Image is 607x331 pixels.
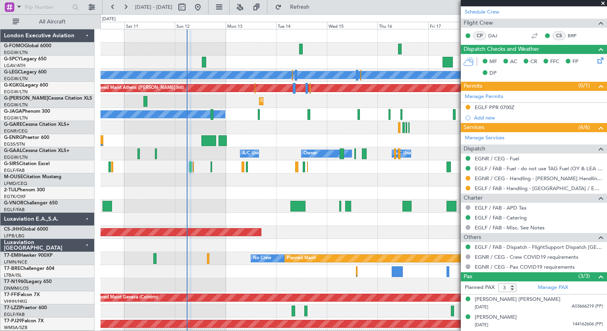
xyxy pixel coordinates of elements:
[4,76,28,82] a: EGGW/LTN
[465,8,499,16] a: Schedule Crew
[4,188,17,192] span: 2-TIJL
[4,128,28,134] a: EGNR/CEG
[4,227,48,232] a: CS-JHHGlobal 6000
[4,89,28,95] a: EGGW/LTN
[4,227,21,232] span: CS-JHH
[475,104,514,111] div: EGLF PPR 0700Z
[276,22,327,29] div: Tue 14
[538,284,568,292] a: Manage PAX
[4,96,92,101] a: G-[PERSON_NAME]Cessna Citation XLS
[550,58,559,66] span: FFC
[475,155,519,162] a: EGNR / CEG - Fuel
[475,244,603,250] a: EGLF / FAB - Dispatch - FlightSupport Dispatch [GEOGRAPHIC_DATA]
[283,4,317,10] span: Refresh
[4,175,62,179] a: M-OUSECitation Mustang
[475,264,575,270] a: EGNR / CEG - Pax COVID19 requirements
[4,135,49,140] a: G-ENRGPraetor 600
[4,319,22,323] span: T7-PJ29
[327,22,377,29] div: Wed 15
[4,167,25,173] a: EGLF/FAB
[475,224,545,231] a: EGLF / FAB - Misc. See Notes
[4,44,24,48] span: G-FOMO
[4,319,44,323] a: T7-PJ29Falcon 7X
[4,201,23,206] span: G-VNOR
[572,303,603,310] span: A03666219 (PP)
[261,95,392,107] div: Unplanned Maint [GEOGRAPHIC_DATA] ([GEOGRAPHIC_DATA])
[4,122,70,127] a: G-GARECessna Citation XLS+
[4,266,54,271] a: T7-BREChallenger 604
[4,279,26,284] span: T7-N1960
[4,201,58,206] a: G-VNORChallenger 650
[4,102,28,108] a: EGGW/LTN
[4,266,20,271] span: T7-BRE
[4,162,19,166] span: G-SIRS
[578,272,590,280] span: (3/3)
[464,123,484,132] span: Services
[4,109,22,114] span: G-JAGA
[4,63,25,69] a: LGAV/ATH
[4,272,22,278] a: LTBA/ISL
[21,19,84,25] span: All Aircraft
[4,135,23,140] span: G-ENRG
[572,321,603,328] span: 144162606 (PP)
[464,82,482,91] span: Permits
[242,148,275,160] div: A/C Unavailable
[4,109,50,114] a: G-JAGAPhenom 300
[464,19,493,28] span: Flight Crew
[464,194,483,203] span: Charter
[4,312,25,318] a: EGLF/FAB
[102,16,116,23] div: [DATE]
[175,22,225,29] div: Sun 12
[475,322,488,328] span: [DATE]
[578,123,590,131] span: (4/6)
[4,162,50,166] a: G-SIRSCitation Excel
[568,32,586,39] a: BRP
[473,31,486,40] div: CP
[4,194,26,200] a: EGTK/OXF
[4,188,45,192] a: 2-TIJLPhenom 300
[489,69,497,77] span: DP
[4,306,47,310] a: T7-LZZIPraetor 600
[475,314,517,321] div: [PERSON_NAME]
[475,304,488,310] span: [DATE]
[4,148,22,153] span: G-GAAL
[465,93,503,101] a: Manage Permits
[4,70,46,75] a: G-LEGCLegacy 600
[4,57,46,62] a: G-SPCYLegacy 650
[4,154,28,160] a: EGGW/LTN
[475,175,603,182] a: EGNR / CEG - Handling - [PERSON_NAME] Handling Services EGNR / CEG
[4,325,27,331] a: WMSA/SZB
[253,252,271,264] div: No Crew
[4,207,25,213] a: EGLF/FAB
[135,4,172,11] span: [DATE] - [DATE]
[464,45,539,54] span: Dispatch Checks and Weather
[4,57,21,62] span: G-SPCY
[303,148,317,160] div: Owner
[4,233,25,239] a: LFPB/LBG
[4,259,27,265] a: LFMN/NCE
[226,22,276,29] div: Mon 13
[474,114,603,121] div: Add new
[464,272,472,281] span: Pax
[464,144,485,154] span: Dispatch
[93,82,184,94] div: Planned Maint Athens ([PERSON_NAME] Intl)
[489,58,497,66] span: MF
[464,233,481,242] span: Others
[4,181,27,187] a: LFMD/CEQ
[475,185,603,192] a: EGLF / FAB - Handling - [GEOGRAPHIC_DATA] / EGLF / FAB
[572,58,578,66] span: FP
[4,293,18,297] span: T7-FFI
[553,31,566,40] div: CS
[428,22,479,29] div: Fri 17
[9,15,86,28] button: All Aircraft
[4,279,52,284] a: T7-N1960Legacy 650
[4,253,19,258] span: T7-EMI
[475,254,578,260] a: EGNR / CEG - Crew COVID19 requirements
[4,83,48,88] a: G-KGKGLegacy 600
[271,1,319,13] button: Refresh
[475,296,561,304] div: [PERSON_NAME] [PERSON_NAME]
[4,50,28,56] a: EGGW/LTN
[4,122,22,127] span: G-GARE
[4,285,29,291] a: DNMM/LOS
[4,293,40,297] a: T7-FFIFalcon 7X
